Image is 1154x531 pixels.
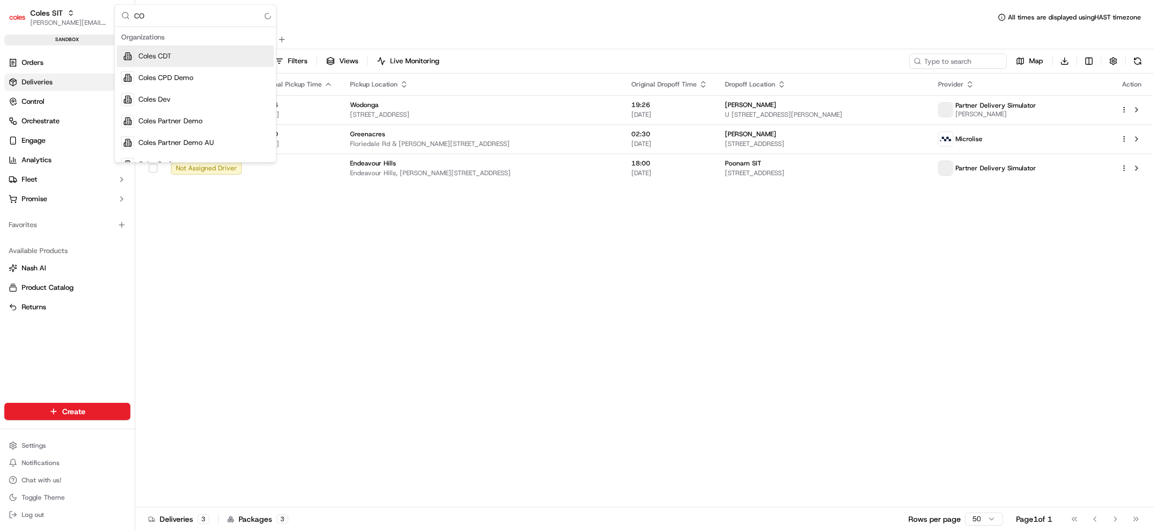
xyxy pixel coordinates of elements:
span: Map [1029,56,1043,66]
span: Coles Partner Demo AU [139,138,214,148]
button: Notifications [4,455,130,470]
button: Start new chat [184,107,197,120]
div: 💻 [91,214,100,222]
span: 19:26 [631,101,708,109]
span: Knowledge Base [22,213,83,223]
div: Deliveries [148,514,209,525]
span: Chat with us! [22,476,61,484]
button: See all [168,138,197,151]
span: Engage [22,136,45,145]
div: 3 [197,514,209,524]
input: Type to search [909,54,1007,69]
span: Poonam SIT [725,159,761,168]
span: Original Dropoff Time [631,80,697,89]
span: Provider [938,80,964,89]
a: Analytics [4,151,130,169]
span: Dropoff Location [725,80,775,89]
span: Coles CPD Demo [139,73,193,83]
span: [DATE] [259,110,333,119]
button: Coles SITColes SIT[PERSON_NAME][EMAIL_ADDRESS][DOMAIN_NAME] [4,4,112,30]
span: Log out [22,510,44,519]
button: Product Catalog [4,279,130,296]
button: Log out [4,507,130,522]
div: 3 [276,514,288,524]
div: Organizations [117,29,274,45]
div: Start new chat [49,103,177,114]
div: sandbox [4,35,130,45]
p: Welcome 👋 [11,43,197,61]
div: Available Products [4,242,130,260]
span: Returns [22,302,46,312]
span: 02:30 [631,130,708,138]
span: [DATE] [631,140,708,148]
span: Create [62,406,85,417]
span: Nash AI [22,263,46,273]
span: Filters [288,56,307,66]
button: Toggle Theme [4,490,130,505]
span: Promise [22,194,47,204]
img: Coles SIT [9,9,26,26]
span: 18:00 [631,159,708,168]
button: Engage [4,132,130,149]
button: Coles SIT [30,8,63,18]
span: [PERSON_NAME][EMAIL_ADDRESS][DOMAIN_NAME] [30,18,108,27]
div: Past conversations [11,141,72,149]
input: Got a question? Start typing here... [28,70,195,81]
img: Joseph V. [11,157,28,175]
span: Notifications [22,459,60,467]
span: [PERSON_NAME] [725,130,776,138]
a: 💻API Documentation [87,208,178,228]
button: Map [1011,54,1048,69]
div: 📗 [11,214,19,222]
a: Deliveries [4,74,130,91]
span: [DATE] [631,110,708,119]
span: [STREET_ADDRESS] [350,110,614,119]
span: 22:30 [259,130,333,138]
span: Views [339,56,358,66]
span: Floriedale Rd & [PERSON_NAME][STREET_ADDRESS] [350,140,614,148]
button: Returns [4,298,130,316]
button: Control [4,93,130,110]
button: Live Monitoring [372,54,444,69]
span: Endeavour Hills, [PERSON_NAME][STREET_ADDRESS] [350,169,614,177]
span: • [90,168,94,176]
a: Product Catalog [9,283,126,293]
span: [PERSON_NAME] [955,110,1036,118]
div: Suggestions [115,27,276,162]
a: Powered byPylon [76,238,131,247]
span: Analytics [22,155,51,165]
button: Settings [4,438,130,453]
span: [PERSON_NAME] [34,168,88,176]
span: Microlise [955,135,982,143]
a: 📗Knowledge Base [6,208,87,228]
span: [DATE] [259,140,333,148]
span: Orchestrate [22,116,60,126]
input: Search... [134,5,269,26]
img: Nash [11,11,32,32]
span: Coles Perf [139,160,171,169]
div: We're available if you need us! [49,114,149,123]
span: Toggle Theme [22,493,65,502]
p: Rows per page [908,514,961,525]
span: Fleet [22,175,37,184]
span: 19:06 [259,101,333,109]
img: 1736555255976-a54dd68f-1ca7-489b-9aae-adbdc363a1c4 [11,103,30,123]
span: Coles Dev [139,95,170,104]
div: Page 1 of 1 [1016,514,1052,525]
span: Pickup Location [350,80,398,89]
span: API Documentation [102,213,174,223]
button: Filters [270,54,312,69]
button: Views [321,54,363,69]
span: Endeavour Hills [350,159,396,168]
div: Packages [227,514,288,525]
button: Promise [4,190,130,208]
button: Refresh [1130,54,1145,69]
a: Orders [4,54,130,71]
span: U [STREET_ADDRESS][PERSON_NAME] [725,110,921,119]
span: Partner Delivery Simulator [955,101,1036,110]
span: [STREET_ADDRESS] [725,169,921,177]
img: microlise_logo.jpeg [939,132,953,146]
span: All times are displayed using HAST timezone [1008,13,1141,22]
span: Pylon [108,239,131,247]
